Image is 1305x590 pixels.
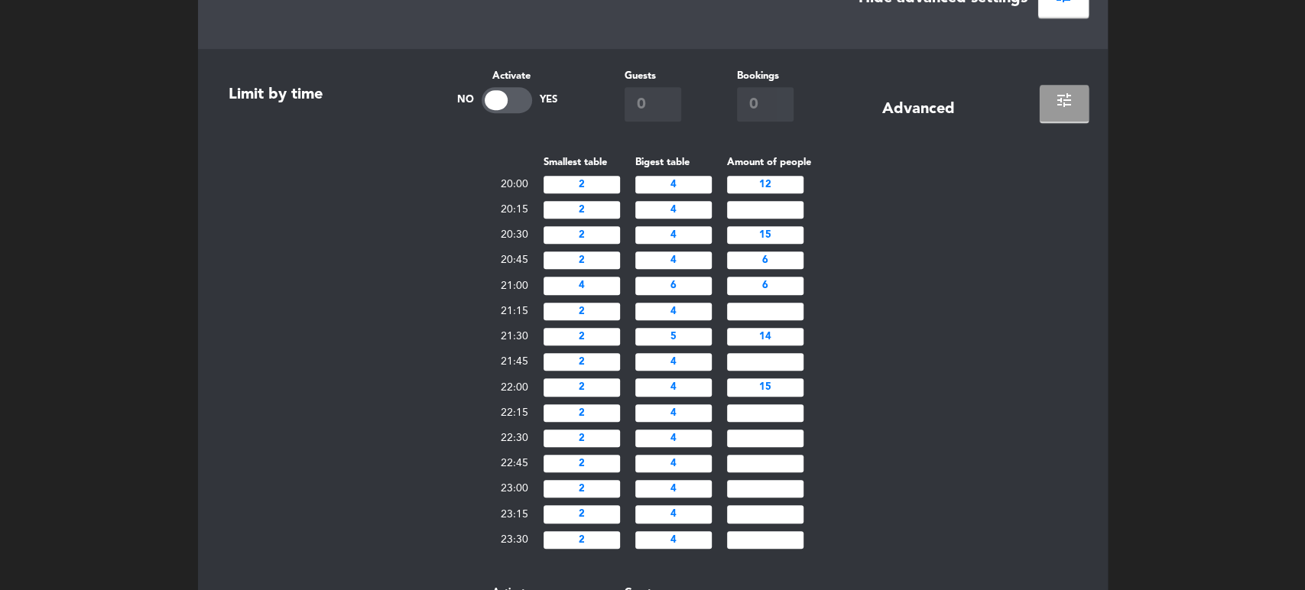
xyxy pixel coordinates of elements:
th: Bigest table [628,154,719,171]
td: 22:30 [493,426,536,451]
td: 20:15 [493,197,536,222]
th: Amount of people [719,154,812,171]
td: 21:30 [493,324,536,349]
span: tune [1055,91,1073,109]
input: 0 [737,87,794,122]
td: 21:45 [493,349,536,374]
td: 22:45 [493,451,536,476]
th: Smallest table [536,154,628,171]
td: 20:00 [493,172,536,197]
td: 20:30 [493,222,536,248]
div: Limit by time [229,83,323,108]
td: 22:15 [493,400,536,426]
td: 22:00 [493,374,536,400]
td: 21:15 [493,299,536,324]
label: Activate [446,68,569,84]
td: 23:15 [493,501,536,527]
label: Guests [625,68,681,84]
div: Advanced [882,97,955,122]
input: 0 [625,87,681,122]
td: 21:00 [493,273,536,298]
button: tune [1040,85,1089,122]
td: 20:45 [493,248,536,273]
td: 23:30 [493,527,536,553]
td: 23:00 [493,476,536,501]
label: Bookings [737,68,794,84]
